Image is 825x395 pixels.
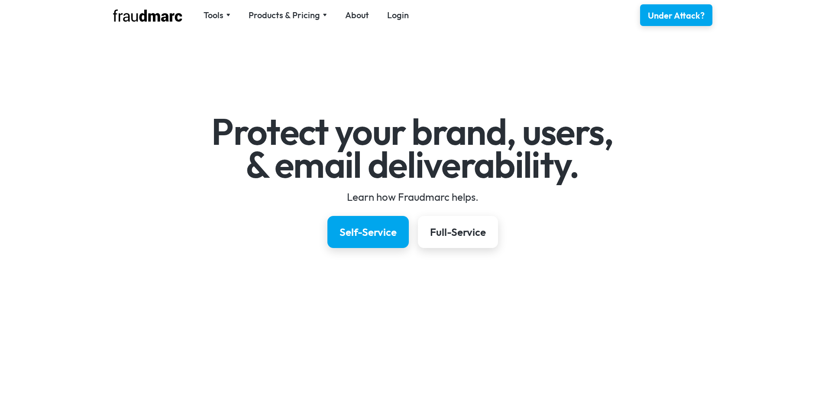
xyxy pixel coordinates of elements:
[387,9,409,21] a: Login
[640,4,712,26] a: Under Attack?
[204,9,230,21] div: Tools
[161,190,664,204] div: Learn how Fraudmarc helps.
[161,115,664,181] h1: Protect your brand, users, & email deliverability.
[204,9,223,21] div: Tools
[249,9,320,21] div: Products & Pricing
[340,225,397,239] div: Self-Service
[327,216,409,248] a: Self-Service
[345,9,369,21] a: About
[249,9,327,21] div: Products & Pricing
[430,225,486,239] div: Full-Service
[648,10,705,22] div: Under Attack?
[418,216,498,248] a: Full-Service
